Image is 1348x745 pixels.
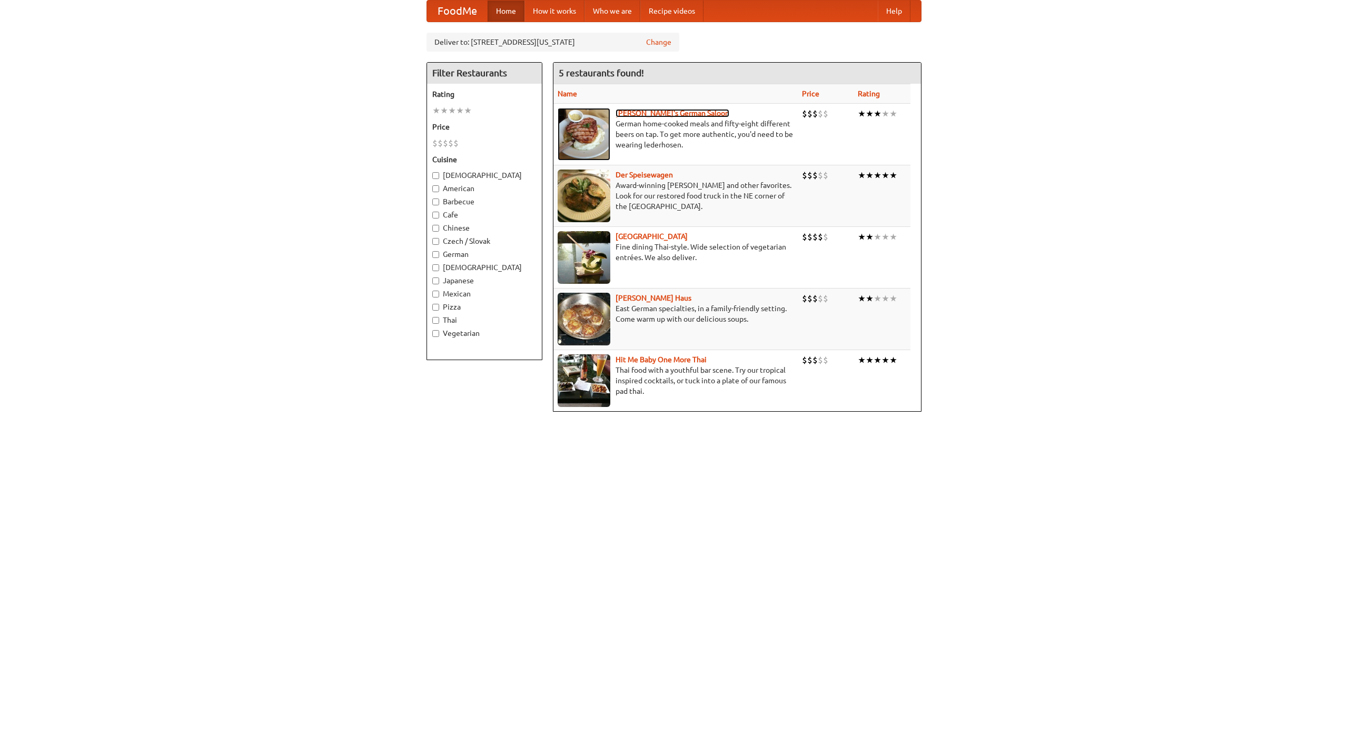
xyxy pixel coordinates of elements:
a: Hit Me Baby One More Thai [616,355,707,364]
li: ★ [889,293,897,304]
a: Home [488,1,524,22]
p: German home-cooked meals and fifty-eight different beers on tap. To get more authentic, you'd nee... [558,118,794,150]
li: ★ [866,293,874,304]
a: [GEOGRAPHIC_DATA] [616,232,688,241]
li: ★ [866,354,874,366]
li: $ [812,293,818,304]
label: Czech / Slovak [432,236,537,246]
li: ★ [866,231,874,243]
label: Barbecue [432,196,537,207]
input: American [432,185,439,192]
input: Japanese [432,277,439,284]
h5: Rating [432,89,537,100]
li: ★ [889,231,897,243]
input: Barbecue [432,198,439,205]
p: Award-winning [PERSON_NAME] and other favorites. Look for our restored food truck in the NE corne... [558,180,794,212]
li: $ [812,170,818,181]
li: $ [802,170,807,181]
a: Rating [858,90,880,98]
a: Change [646,37,671,47]
h5: Price [432,122,537,132]
li: ★ [889,108,897,120]
li: $ [807,354,812,366]
a: Price [802,90,819,98]
b: [PERSON_NAME]'s German Saloon [616,109,729,117]
li: $ [823,231,828,243]
a: Recipe videos [640,1,703,22]
label: German [432,249,537,260]
img: kohlhaus.jpg [558,293,610,345]
li: $ [818,293,823,304]
li: $ [807,170,812,181]
li: ★ [448,105,456,116]
li: $ [818,354,823,366]
li: $ [812,108,818,120]
input: Czech / Slovak [432,238,439,245]
li: ★ [858,293,866,304]
img: babythai.jpg [558,354,610,407]
li: ★ [858,354,866,366]
li: $ [823,108,828,120]
img: satay.jpg [558,231,610,284]
li: $ [818,108,823,120]
li: ★ [881,170,889,181]
li: ★ [858,170,866,181]
li: ★ [858,231,866,243]
li: ★ [881,108,889,120]
li: ★ [456,105,464,116]
li: $ [802,354,807,366]
li: ★ [889,170,897,181]
label: Japanese [432,275,537,286]
li: $ [453,137,459,149]
li: $ [807,293,812,304]
label: [DEMOGRAPHIC_DATA] [432,170,537,181]
a: Name [558,90,577,98]
p: East German specialties, in a family-friendly setting. Come warm up with our delicious soups. [558,303,794,324]
li: $ [432,137,438,149]
li: $ [823,170,828,181]
li: ★ [881,293,889,304]
li: $ [812,231,818,243]
p: Fine dining Thai-style. Wide selection of vegetarian entrées. We also deliver. [558,242,794,263]
input: Thai [432,317,439,324]
li: ★ [874,354,881,366]
input: Cafe [432,212,439,218]
input: Vegetarian [432,330,439,337]
a: [PERSON_NAME] Haus [616,294,691,302]
li: $ [443,137,448,149]
label: Chinese [432,223,537,233]
input: [DEMOGRAPHIC_DATA] [432,264,439,271]
p: Thai food with a youthful bar scene. Try our tropical inspired cocktails, or tuck into a plate of... [558,365,794,396]
li: ★ [432,105,440,116]
label: Pizza [432,302,537,312]
li: ★ [866,108,874,120]
label: [DEMOGRAPHIC_DATA] [432,262,537,273]
h5: Cuisine [432,154,537,165]
a: How it works [524,1,584,22]
li: $ [448,137,453,149]
input: Pizza [432,304,439,311]
li: ★ [874,170,881,181]
li: ★ [881,231,889,243]
label: Vegetarian [432,328,537,339]
li: ★ [874,231,881,243]
li: $ [807,108,812,120]
input: Chinese [432,225,439,232]
label: Mexican [432,289,537,299]
li: $ [818,231,823,243]
ng-pluralize: 5 restaurants found! [559,68,644,78]
li: ★ [889,354,897,366]
li: ★ [866,170,874,181]
img: esthers.jpg [558,108,610,161]
a: Who we are [584,1,640,22]
li: $ [802,108,807,120]
a: Der Speisewagen [616,171,673,179]
li: ★ [874,293,881,304]
li: $ [823,293,828,304]
li: ★ [881,354,889,366]
a: Help [878,1,910,22]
